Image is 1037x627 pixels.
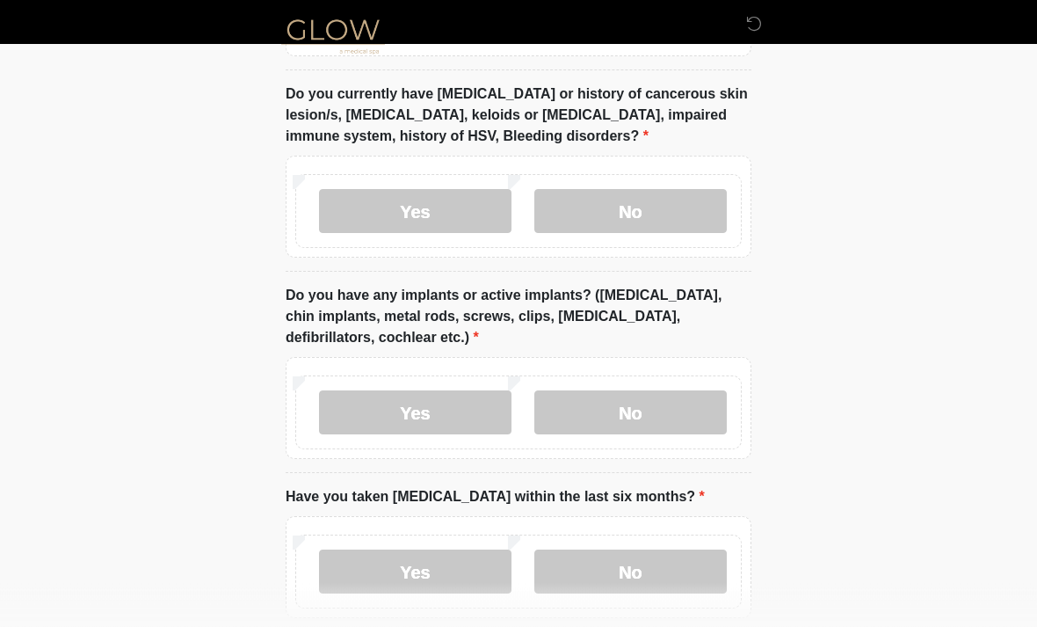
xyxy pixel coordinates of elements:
[319,190,511,234] label: Yes
[286,487,705,508] label: Have you taken [MEDICAL_DATA] within the last six months?
[286,286,751,349] label: Do you have any implants or active implants? ([MEDICAL_DATA], chin implants, metal rods, screws, ...
[534,190,727,234] label: No
[534,391,727,435] label: No
[534,550,727,594] label: No
[319,391,511,435] label: Yes
[268,13,398,58] img: Glow Medical Spa Logo
[319,550,511,594] label: Yes
[286,84,751,148] label: Do you currently have [MEDICAL_DATA] or history of cancerous skin lesion/s, [MEDICAL_DATA], keloi...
